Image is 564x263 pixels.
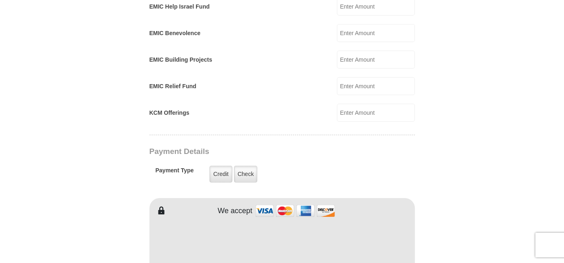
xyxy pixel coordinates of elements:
label: Check [234,166,258,183]
img: credit cards accepted [254,202,336,220]
label: KCM Offerings [149,109,189,117]
label: EMIC Benevolence [149,29,201,38]
h5: Payment Type [156,167,194,178]
input: Enter Amount [337,77,415,95]
input: Enter Amount [337,104,415,122]
input: Enter Amount [337,51,415,69]
h3: Payment Details [149,147,358,156]
input: Enter Amount [337,24,415,42]
h4: We accept [218,207,252,216]
label: Credit [210,166,232,183]
label: EMIC Building Projects [149,56,212,64]
label: EMIC Help Israel Fund [149,2,210,11]
label: EMIC Relief Fund [149,82,196,91]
